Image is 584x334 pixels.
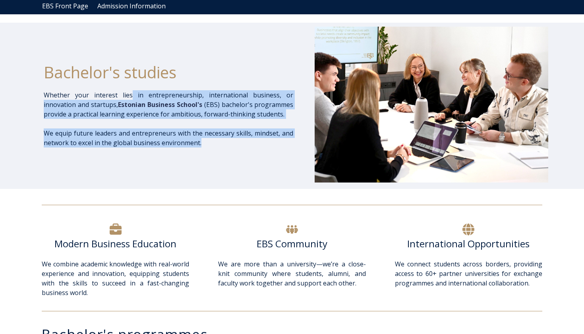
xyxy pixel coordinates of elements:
p: We are more than a university—we’re a close-knit community where students, alumni, and faculty wo... [218,259,365,297]
h1: Bachelor's studies [44,62,293,82]
h6: International Opportunities [395,238,542,250]
p: Whether your interest lies in entrepreneurship, international business, or innovation and startup... [44,90,293,119]
a: Admission Information [97,2,166,10]
p: We equip future leaders and entrepreneurs with the necessary skills, mindset, and network to exce... [44,128,293,148]
h6: Modern Business Education [42,238,189,250]
img: Bachelor's at EBS [315,27,548,183]
span: We combine academic knowledge with real-world experience and innovation, equipping students with ... [42,260,189,297]
a: EBS Front Page [42,2,88,10]
p: We connect students across borders, providing access to 60+ partner universities for exchange pro... [395,259,542,288]
span: Estonian Business School's [118,100,202,109]
h6: EBS Community [218,238,365,250]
